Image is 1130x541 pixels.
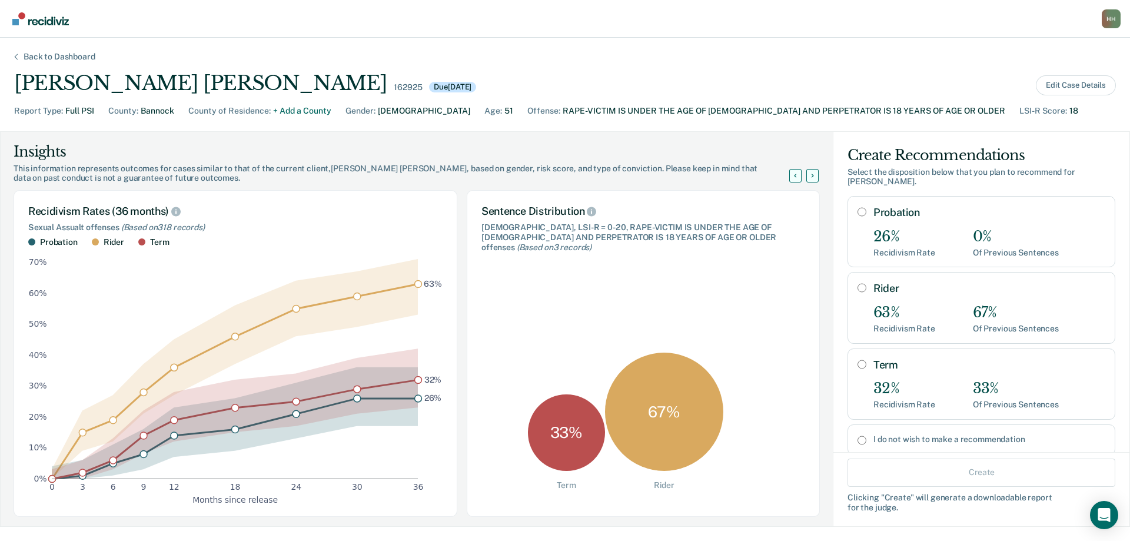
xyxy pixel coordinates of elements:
[429,82,476,92] div: Due [DATE]
[14,142,803,161] div: Insights
[873,400,935,410] div: Recidivism Rate
[352,482,363,492] text: 30
[973,380,1059,397] div: 33%
[873,282,1105,295] label: Rider
[14,71,387,95] div: [PERSON_NAME] [PERSON_NAME]
[847,458,1115,486] button: Create
[169,482,180,492] text: 12
[12,12,69,25] img: Recidiviz
[29,350,47,359] text: 40%
[873,228,935,245] div: 26%
[528,394,605,472] div: 33 %
[1069,105,1078,117] div: 18
[873,206,1105,219] label: Probation
[847,167,1115,187] div: Select the disposition below that you plan to recommend for [PERSON_NAME] .
[29,381,47,390] text: 30%
[29,257,47,483] g: y-axis tick label
[847,146,1115,165] div: Create Recommendations
[873,304,935,321] div: 63%
[29,257,47,267] text: 70%
[557,480,576,490] div: Term
[9,52,109,62] div: Back to Dashboard
[141,482,147,492] text: 9
[29,443,47,452] text: 10%
[49,482,423,492] g: x-axis tick label
[481,205,805,218] div: Sentence Distribution
[29,319,47,328] text: 50%
[65,105,94,117] div: Full PSI
[52,259,418,479] g: area
[1036,75,1116,95] button: Edit Case Details
[481,223,805,252] div: [DEMOGRAPHIC_DATA], LSI-R = 0-20, RAPE-VICTIM IS UNDER THE AGE OF [DEMOGRAPHIC_DATA] AND PERPETRA...
[413,482,424,492] text: 36
[150,237,169,247] div: Term
[230,482,241,492] text: 18
[104,237,124,247] div: Rider
[291,482,301,492] text: 24
[188,105,271,117] div: County of Residence :
[192,494,278,504] g: x-axis label
[424,279,442,288] text: 63%
[973,248,1059,258] div: Of Previous Sentences
[484,105,502,117] div: Age :
[273,105,331,117] div: + Add a County
[80,482,85,492] text: 3
[1102,9,1121,28] div: H H
[527,105,560,117] div: Offense :
[973,324,1059,334] div: Of Previous Sentences
[517,243,591,252] span: (Based on 3 records )
[121,223,205,232] span: (Based on 318 records )
[973,400,1059,410] div: Of Previous Sentences
[29,412,47,421] text: 20%
[605,353,723,471] div: 67 %
[654,480,674,490] div: Rider
[424,393,442,403] text: 26%
[973,228,1059,245] div: 0%
[424,279,442,403] g: text
[49,280,422,482] g: dot
[424,374,442,384] text: 32%
[108,105,138,117] div: County :
[40,237,78,247] div: Probation
[873,248,935,258] div: Recidivism Rate
[873,380,935,397] div: 32%
[394,82,422,92] div: 162925
[49,482,55,492] text: 0
[28,205,443,218] div: Recidivism Rates (36 months)
[563,105,1005,117] div: RAPE-VICTIM IS UNDER THE AGE OF [DEMOGRAPHIC_DATA] AND PERPETRATOR IS 18 YEARS OF AGE OR OLDER
[873,434,1105,444] label: I do not wish to make a recommendation
[28,223,443,233] div: Sexual Assualt offenses
[873,359,1105,371] label: Term
[141,105,174,117] div: Bannock
[973,304,1059,321] div: 67%
[1090,501,1118,529] div: Open Intercom Messenger
[504,105,513,117] div: 51
[14,105,63,117] div: Report Type :
[29,288,47,297] text: 60%
[873,324,935,334] div: Recidivism Rate
[378,105,470,117] div: [DEMOGRAPHIC_DATA]
[847,492,1115,512] div: Clicking " Create " will generate a downloadable report for the judge.
[345,105,375,117] div: Gender :
[111,482,116,492] text: 6
[14,164,803,184] div: This information represents outcomes for cases similar to that of the current client, [PERSON_NAM...
[34,474,47,483] text: 0%
[1019,105,1067,117] div: LSI-R Score :
[192,494,278,504] text: Months since release
[1102,9,1121,28] button: Profile dropdown button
